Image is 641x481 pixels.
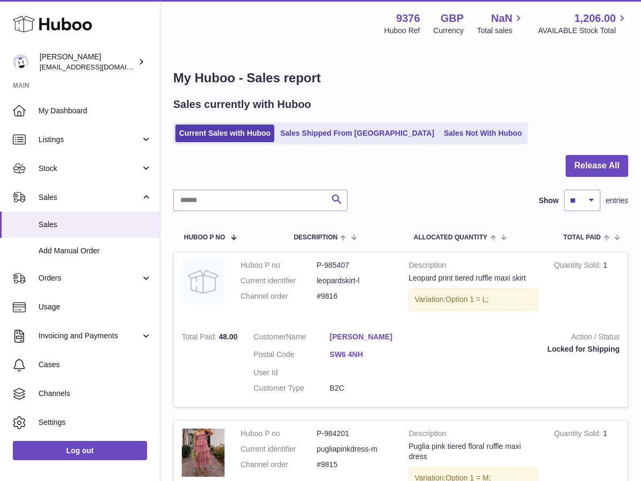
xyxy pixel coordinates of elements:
[241,276,316,286] dt: Current identifier
[276,125,438,142] a: Sales Shipped From [GEOGRAPHIC_DATA]
[253,332,329,345] dt: Name
[316,460,392,470] dd: #9815
[241,429,316,439] dt: Huboo P no
[241,260,316,270] dt: Huboo P no
[554,261,603,272] strong: Quantity Sold
[294,234,337,241] span: Description
[175,125,274,142] a: Current Sales with Huboo
[38,273,141,283] span: Orders
[241,444,316,454] dt: Current identifier
[316,260,392,270] dd: P-985407
[491,11,512,26] span: NaN
[253,383,329,393] dt: Customer Type
[38,164,141,174] span: Stock
[241,460,316,470] dt: Channel order
[539,196,559,206] label: Show
[38,192,141,203] span: Sales
[38,220,152,230] span: Sales
[563,234,601,241] span: Total paid
[440,125,526,142] a: Sales Not With Huboo
[409,273,538,283] div: Leopard print tiered ruffle maxi skirt
[409,260,538,273] strong: Description
[38,246,152,256] span: Add Manual Order
[477,26,524,36] span: Total sales
[446,295,489,304] span: Option 1 = L;
[316,291,392,301] dd: #9816
[40,52,136,72] div: [PERSON_NAME]
[182,332,219,344] strong: Total Paid
[219,332,237,341] span: 48.00
[409,289,538,311] div: Variation:
[396,11,420,26] strong: 9376
[38,106,152,116] span: My Dashboard
[554,429,603,440] strong: Quantity Sold
[38,331,141,341] span: Invoicing and Payments
[182,260,225,303] img: no-photo.jpg
[409,441,538,462] div: Puglia pink tiered floral ruffle maxi dress
[184,234,225,241] span: Huboo P no
[414,234,488,241] span: ALLOCATED Quantity
[38,417,152,428] span: Settings
[538,11,628,36] a: 1,206.00 AVAILABLE Stock Total
[173,97,311,112] h2: Sales currently with Huboo
[13,54,29,70] img: info@azura-rose.com
[241,291,316,301] dt: Channel order
[38,302,152,312] span: Usage
[434,26,464,36] div: Currency
[538,26,628,36] span: AVAILABLE Stock Total
[409,429,538,441] strong: Description
[13,441,147,460] a: Log out
[253,368,329,378] dt: User Id
[606,196,628,206] span: entries
[422,344,620,354] div: Locked for Shipping
[38,360,152,370] span: Cases
[316,444,392,454] dd: pugliapinkdress-m
[253,332,286,341] span: Customer
[173,69,628,87] h1: My Huboo - Sales report
[574,11,616,26] span: 1,206.00
[330,350,406,360] a: SW6 4NH
[182,429,225,477] img: 93761721047808.png
[384,26,420,36] div: Huboo Ref
[441,11,464,26] strong: GBP
[422,332,620,345] strong: Action / Status
[546,252,628,324] td: 1
[40,63,157,71] span: [EMAIL_ADDRESS][DOMAIN_NAME]
[477,11,524,36] a: NaN Total sales
[316,276,392,286] dd: leopardskirt-l
[330,383,406,393] dd: B2C
[316,429,392,439] dd: P-984201
[566,155,628,177] button: Release All
[330,332,406,342] a: [PERSON_NAME]
[38,389,152,399] span: Channels
[253,350,329,362] dt: Postal Code
[38,135,141,145] span: Listings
